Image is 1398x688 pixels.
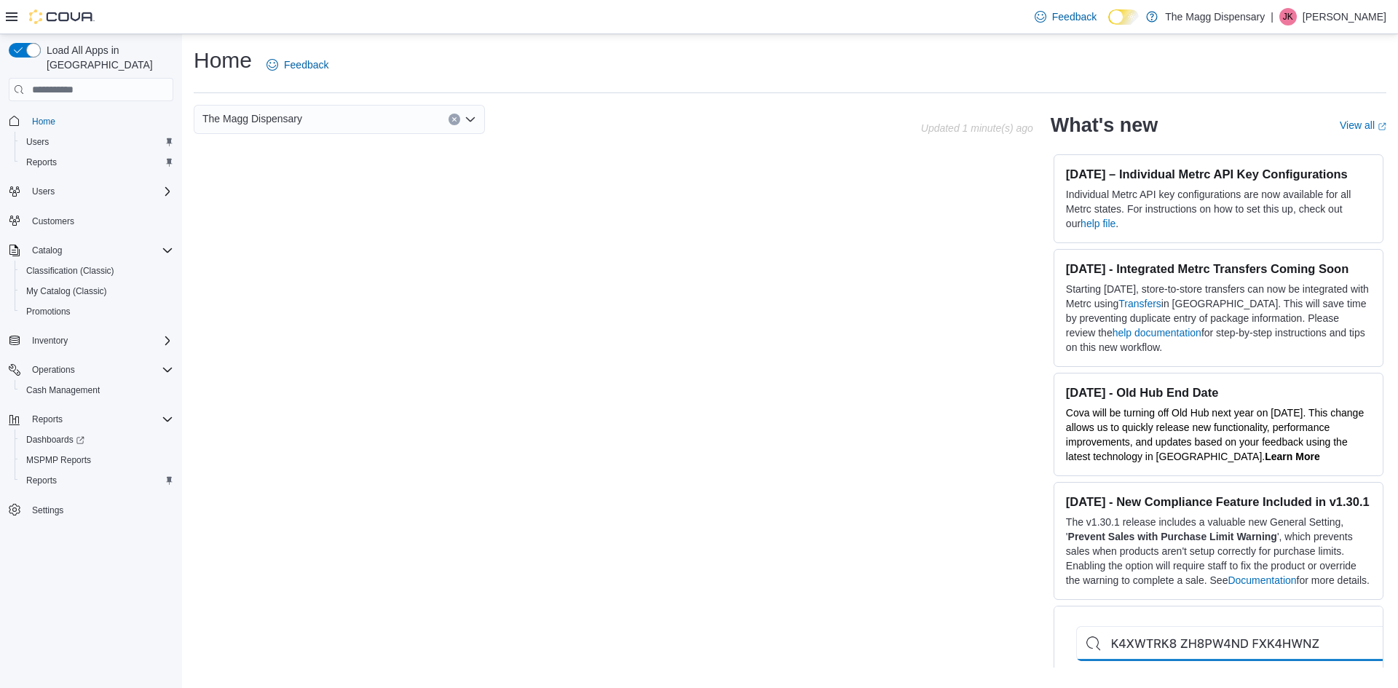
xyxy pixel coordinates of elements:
button: Operations [3,360,179,380]
span: Reports [26,411,173,428]
button: Home [3,110,179,131]
a: help documentation [1113,327,1201,339]
h3: [DATE] - Integrated Metrc Transfers Coming Soon [1066,261,1371,276]
a: Home [26,113,61,130]
a: Customers [26,213,80,230]
button: Cash Management [15,380,179,400]
div: Julie Knight [1279,8,1297,25]
a: Documentation [1228,574,1296,586]
a: Classification (Classic) [20,262,120,280]
h3: [DATE] – Individual Metrc API Key Configurations [1066,167,1371,181]
span: Operations [32,364,75,376]
button: Users [3,181,179,202]
span: Users [26,183,173,200]
span: Catalog [32,245,62,256]
a: View allExternal link [1340,119,1386,131]
span: MSPMP Reports [20,451,173,469]
a: Reports [20,154,63,171]
span: Catalog [26,242,173,259]
span: The Magg Dispensary [202,110,302,127]
img: Cova [29,9,95,24]
span: Feedback [1052,9,1097,24]
a: Feedback [1029,2,1102,31]
h3: [DATE] - New Compliance Feature Included in v1.30.1 [1066,494,1371,509]
span: Settings [26,501,173,519]
button: Reports [3,409,179,430]
span: Users [32,186,55,197]
span: Reports [26,475,57,486]
span: Customers [32,216,74,227]
span: Cova will be turning off Old Hub next year on [DATE]. This change allows us to quickly release ne... [1066,407,1364,462]
button: Inventory [26,332,74,349]
span: My Catalog (Classic) [20,282,173,300]
p: The v1.30.1 release includes a valuable new General Setting, ' ', which prevents sales when produ... [1066,515,1371,588]
p: Individual Metrc API key configurations are now available for all Metrc states. For instructions ... [1066,187,1371,231]
input: Dark Mode [1108,9,1139,25]
span: Settings [32,505,63,516]
strong: Prevent Sales with Purchase Limit Warning [1068,531,1277,542]
span: Reports [26,157,57,168]
span: Inventory [26,332,173,349]
span: Dashboards [26,434,84,446]
button: My Catalog (Classic) [15,281,179,301]
a: Users [20,133,55,151]
button: Classification (Classic) [15,261,179,281]
p: The Magg Dispensary [1165,8,1265,25]
button: Operations [26,361,81,379]
span: Inventory [32,335,68,347]
a: Cash Management [20,381,106,399]
a: help file [1081,218,1115,229]
button: Promotions [15,301,179,322]
a: Settings [26,502,69,519]
p: Updated 1 minute(s) ago [921,122,1033,134]
button: Reports [26,411,68,428]
button: Clear input [449,114,460,125]
h1: Home [194,46,252,75]
a: Transfers [1118,298,1161,309]
span: Dashboards [20,431,173,448]
span: Classification (Classic) [26,265,114,277]
a: Learn More [1265,451,1319,462]
span: Load All Apps in [GEOGRAPHIC_DATA] [41,43,173,72]
span: Customers [26,212,173,230]
a: MSPMP Reports [20,451,97,469]
span: Classification (Classic) [20,262,173,280]
span: Reports [20,472,173,489]
span: MSPMP Reports [26,454,91,466]
svg: External link [1378,122,1386,131]
a: Promotions [20,303,76,320]
a: Dashboards [15,430,179,450]
span: JK [1283,8,1293,25]
button: MSPMP Reports [15,450,179,470]
h3: [DATE] - Old Hub End Date [1066,385,1371,400]
button: Open list of options [465,114,476,125]
button: Users [15,132,179,152]
a: Dashboards [20,431,90,448]
p: | [1271,8,1273,25]
a: Reports [20,472,63,489]
span: Home [32,116,55,127]
span: Users [26,136,49,148]
span: Home [26,111,173,130]
a: My Catalog (Classic) [20,282,113,300]
span: Promotions [26,306,71,317]
span: Operations [26,361,173,379]
p: Starting [DATE], store-to-store transfers can now be integrated with Metrc using in [GEOGRAPHIC_D... [1066,282,1371,355]
span: Promotions [20,303,173,320]
button: Catalog [3,240,179,261]
a: Feedback [261,50,334,79]
button: Settings [3,499,179,521]
span: Users [20,133,173,151]
button: Customers [3,210,179,232]
span: Reports [20,154,173,171]
button: Users [26,183,60,200]
span: Cash Management [20,381,173,399]
nav: Complex example [9,104,173,558]
p: [PERSON_NAME] [1303,8,1386,25]
span: My Catalog (Classic) [26,285,107,297]
span: Reports [32,414,63,425]
button: Reports [15,470,179,491]
span: Feedback [284,58,328,72]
